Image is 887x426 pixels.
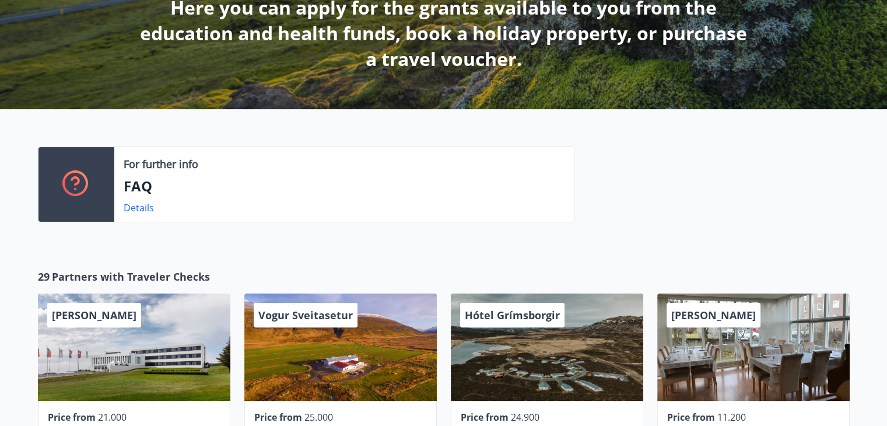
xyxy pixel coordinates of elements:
span: Price from [48,411,96,424]
a: Details [124,201,154,214]
span: [PERSON_NAME] [52,308,136,322]
p: For further info [124,156,198,172]
p: FAQ [124,176,565,196]
span: 25.000 [304,411,333,424]
span: [PERSON_NAME] [671,308,756,322]
span: 21.000 [98,411,127,424]
span: Partners with Traveler Checks [52,269,210,284]
span: Price from [461,411,509,424]
span: 11.200 [717,411,746,424]
span: Vogur Sveitasetur [258,308,353,322]
span: 29 [38,269,50,284]
span: Price from [254,411,302,424]
span: Hótel Grímsborgir [465,308,560,322]
span: 24.900 [511,411,539,424]
span: Price from [667,411,715,424]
